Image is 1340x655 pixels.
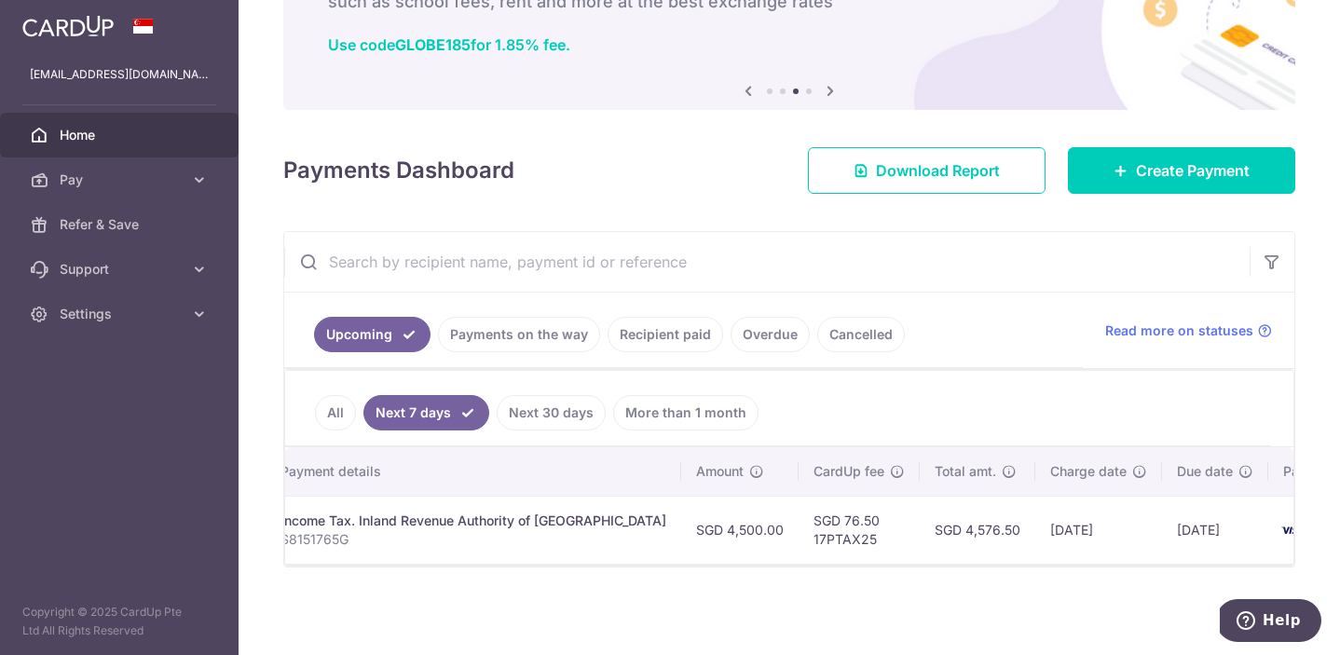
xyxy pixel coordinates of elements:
input: Search by recipient name, payment id or reference [284,232,1250,292]
span: Download Report [876,159,1000,182]
b: GLOBE185 [395,35,471,54]
span: Total amt. [935,462,996,481]
a: Recipient paid [608,317,723,352]
a: All [315,395,356,430]
span: Support [60,260,183,279]
a: Create Payment [1068,147,1295,194]
span: CardUp fee [814,462,884,481]
img: CardUp [22,15,114,37]
p: S8151765G [280,530,666,549]
a: Upcoming [314,317,431,352]
span: Create Payment [1136,159,1250,182]
span: Due date [1177,462,1233,481]
img: Bank Card [1274,519,1311,541]
a: Download Report [808,147,1046,194]
span: Refer & Save [60,215,183,234]
td: [DATE] [1162,496,1268,564]
a: Next 7 days [363,395,489,430]
p: [EMAIL_ADDRESS][DOMAIN_NAME] [30,65,209,84]
a: Cancelled [817,317,905,352]
td: SGD 76.50 17PTAX25 [799,496,920,564]
a: Use codeGLOBE185for 1.85% fee. [328,35,570,54]
span: Pay [60,171,183,189]
td: SGD 4,500.00 [681,496,799,564]
span: Read more on statuses [1105,321,1253,340]
th: Payment details [266,447,681,496]
a: Read more on statuses [1105,321,1272,340]
div: Income Tax. Inland Revenue Authority of [GEOGRAPHIC_DATA] [280,512,666,530]
a: More than 1 month [613,395,759,430]
iframe: Opens a widget where you can find more information [1220,599,1321,646]
td: SGD 4,576.50 [920,496,1035,564]
h4: Payments Dashboard [283,154,514,187]
td: [DATE] [1035,496,1162,564]
span: Home [60,126,183,144]
a: Overdue [731,317,810,352]
a: Payments on the way [438,317,600,352]
span: Charge date [1050,462,1127,481]
a: Next 30 days [497,395,606,430]
span: Amount [696,462,744,481]
span: Settings [60,305,183,323]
